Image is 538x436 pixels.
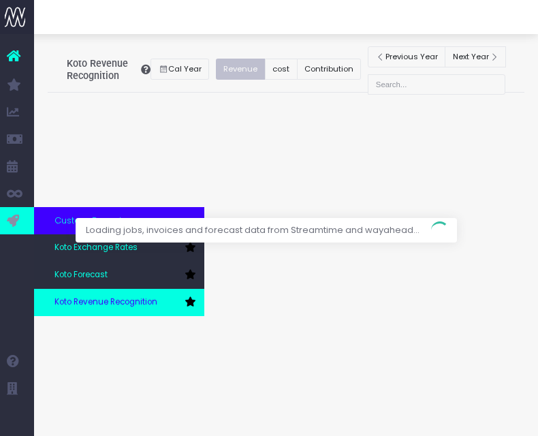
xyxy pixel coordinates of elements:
a: Koto Forecast [34,262,204,289]
a: Koto Revenue Recognition [34,289,204,316]
span: Custom Reports [54,214,127,228]
span: Koto Forecast [54,269,108,281]
span: Koto Revenue Recognition [54,296,157,309]
a: Koto Exchange Rates [34,234,204,262]
img: images/default_profile_image.png [5,409,25,429]
span: Koto Exchange Rates [54,242,138,254]
span: Loading jobs, invoices and forecast data from Streamtime and wayahead... [76,218,430,243]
